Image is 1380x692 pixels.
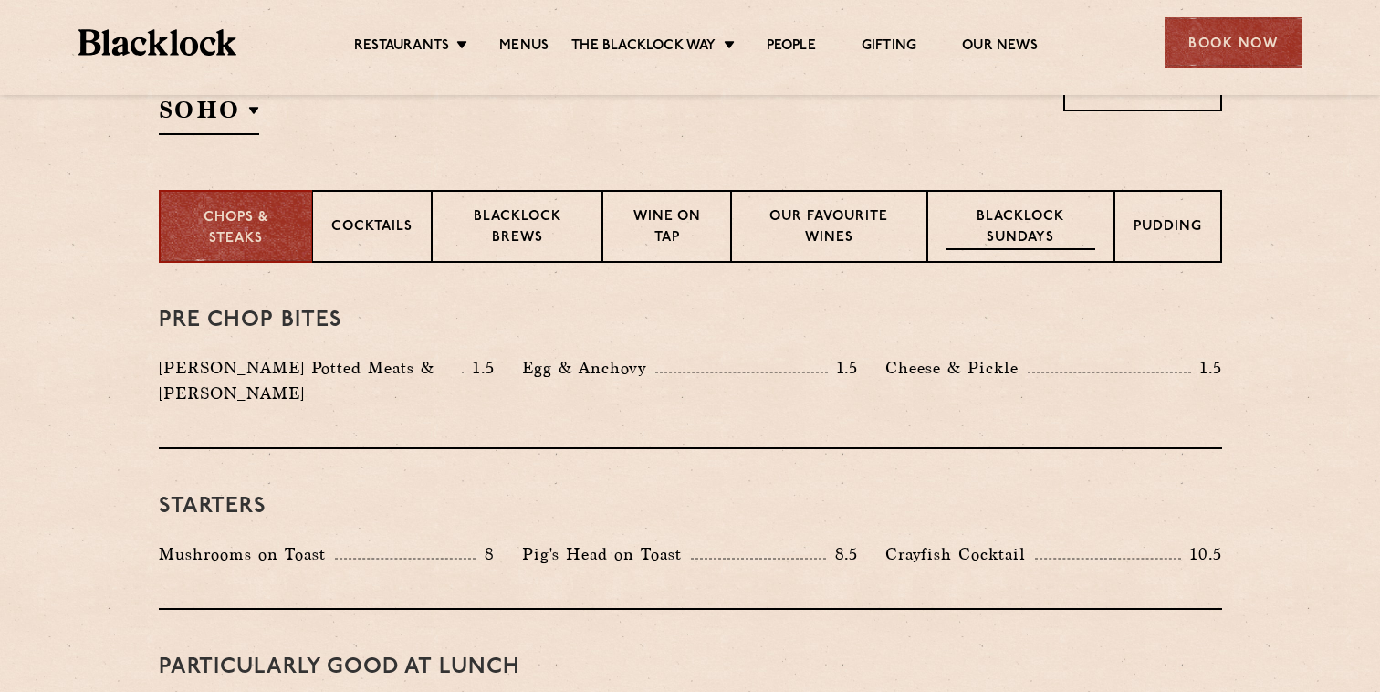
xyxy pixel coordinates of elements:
a: People [767,37,816,58]
p: [PERSON_NAME] Potted Meats & [PERSON_NAME] [159,355,463,406]
p: Our favourite wines [750,207,908,250]
a: Restaurants [354,37,449,58]
a: Our News [962,37,1038,58]
p: Crayfish Cocktail [885,541,1035,567]
p: Cocktails [331,217,413,240]
p: Cheese & Pickle [885,355,1028,381]
p: Pig's Head on Toast [522,541,691,567]
p: Blacklock Brews [451,207,584,250]
p: 10.5 [1181,542,1221,566]
p: Chops & Steaks [179,208,293,249]
p: 1.5 [464,356,495,380]
p: 8.5 [826,542,859,566]
div: Book Now [1165,17,1302,68]
p: Pudding [1134,217,1202,240]
a: Gifting [862,37,916,58]
h2: SOHO [159,94,259,135]
h3: Pre Chop Bites [159,309,1222,332]
p: Wine on Tap [622,207,711,250]
p: Egg & Anchovy [522,355,655,381]
a: The Blacklock Way [571,37,716,58]
p: Blacklock Sundays [946,207,1094,250]
p: 8 [476,542,495,566]
p: 1.5 [1191,356,1222,380]
p: Mushrooms on Toast [159,541,335,567]
h3: PARTICULARLY GOOD AT LUNCH [159,655,1222,679]
img: BL_Textured_Logo-footer-cropped.svg [78,29,236,56]
p: 1.5 [828,356,859,380]
h3: Starters [159,495,1222,519]
a: Menus [499,37,549,58]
